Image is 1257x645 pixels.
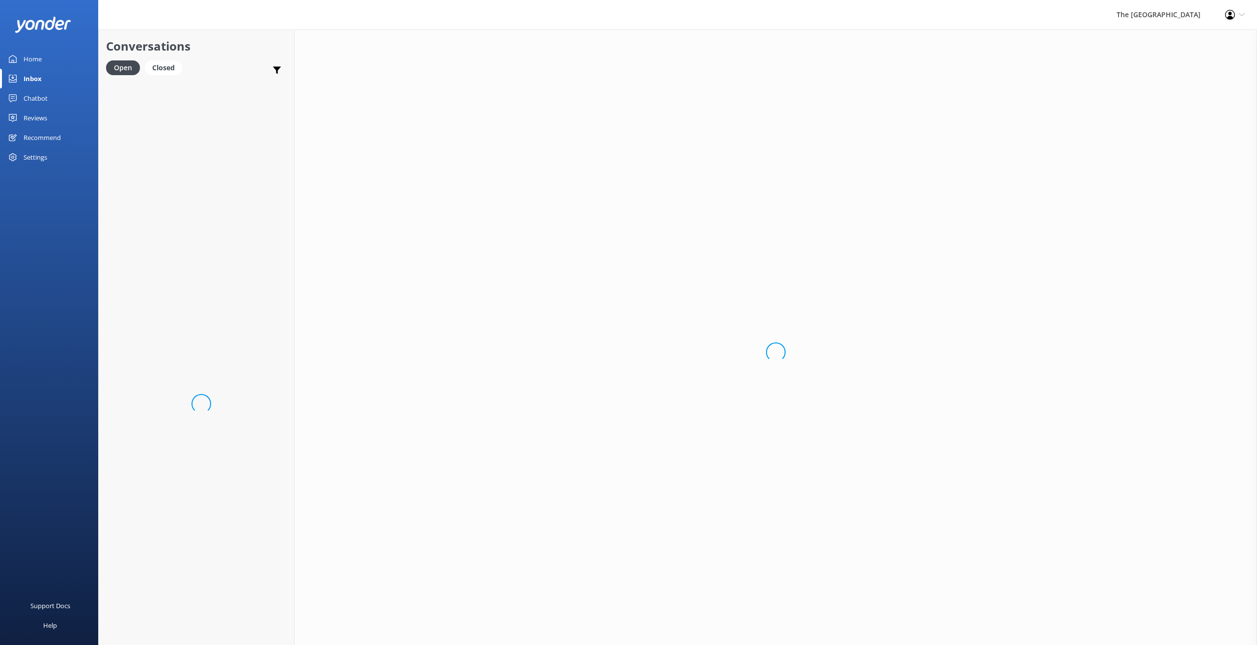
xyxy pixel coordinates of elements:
[43,616,57,635] div: Help
[145,62,187,73] a: Closed
[24,49,42,69] div: Home
[106,37,287,56] h2: Conversations
[106,62,145,73] a: Open
[24,128,61,147] div: Recommend
[145,60,182,75] div: Closed
[24,108,47,128] div: Reviews
[24,147,47,167] div: Settings
[24,69,42,88] div: Inbox
[106,60,140,75] div: Open
[24,88,48,108] div: Chatbot
[30,596,70,616] div: Support Docs
[15,17,71,33] img: yonder-white-logo.png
